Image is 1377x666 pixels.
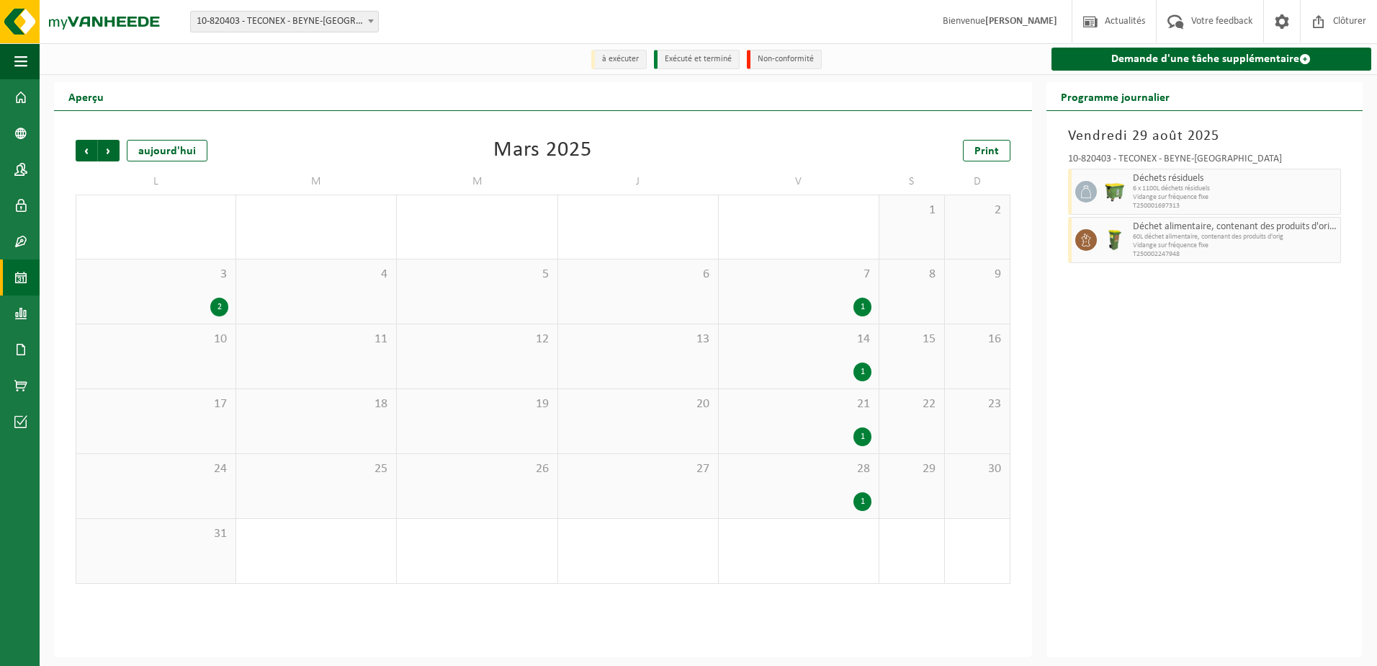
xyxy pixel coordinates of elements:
[747,50,822,69] li: Non-conformité
[1104,229,1126,251] img: WB-0060-HPE-GN-50
[952,203,1003,218] span: 2
[853,492,871,511] div: 1
[558,169,719,195] td: J
[654,50,740,69] li: Exécuté et terminé
[404,396,550,412] span: 19
[945,169,1010,195] td: D
[952,461,1003,477] span: 30
[887,461,937,477] span: 29
[397,169,557,195] td: M
[1133,233,1337,241] span: 60L déchet alimentaire, contenant des produits d'orig
[76,140,97,161] span: Précédent
[1068,125,1341,147] h3: Vendredi 29 août 2025
[1133,241,1337,250] span: Vidange sur fréquence fixe
[887,396,937,412] span: 22
[853,363,871,381] div: 1
[952,332,1003,347] span: 16
[84,332,228,347] span: 10
[190,11,379,32] span: 10-820403 - TECONEX - BEYNE-HEUSAY
[243,267,389,283] span: 4
[76,169,236,195] td: L
[1133,193,1337,202] span: Vidange sur fréquence fixe
[54,82,118,110] h2: Aperçu
[243,461,389,477] span: 25
[210,298,228,316] div: 2
[565,461,711,477] span: 27
[1133,202,1337,210] span: T250001697313
[1046,82,1184,110] h2: Programme journalier
[726,461,871,477] span: 28
[243,332,389,347] span: 11
[565,396,711,412] span: 20
[887,203,937,218] span: 1
[963,140,1010,161] a: Print
[84,267,228,283] span: 3
[404,267,550,283] span: 5
[726,332,871,347] span: 14
[1133,221,1337,233] span: Déchet alimentaire, contenant des produits d'origine animale, non emballé, catégorie 3
[853,298,871,316] div: 1
[985,16,1057,27] strong: [PERSON_NAME]
[853,427,871,446] div: 1
[84,396,228,412] span: 17
[974,146,999,157] span: Print
[236,169,397,195] td: M
[191,12,378,32] span: 10-820403 - TECONEX - BEYNE-HEUSAY
[952,267,1003,283] span: 9
[404,332,550,347] span: 12
[887,332,937,347] span: 15
[493,140,592,161] div: Mars 2025
[84,461,228,477] span: 24
[952,396,1003,412] span: 23
[243,396,389,412] span: 18
[887,267,937,283] span: 8
[1051,48,1371,71] a: Demande d'une tâche supplémentaire
[84,526,228,542] span: 31
[404,461,550,477] span: 26
[1133,173,1337,185] span: Déchets résiduels
[98,140,120,161] span: Suivant
[1104,181,1126,203] img: WB-1100-HPE-GN-50
[719,169,879,195] td: V
[1133,250,1337,259] span: T250002247948
[879,169,945,195] td: S
[726,267,871,283] span: 7
[726,396,871,412] span: 21
[591,50,647,69] li: à exécuter
[565,267,711,283] span: 6
[1068,154,1341,169] div: 10-820403 - TECONEX - BEYNE-[GEOGRAPHIC_DATA]
[565,332,711,347] span: 13
[127,140,207,161] div: aujourd'hui
[1133,185,1337,193] span: 6 x 1100L déchets résiduels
